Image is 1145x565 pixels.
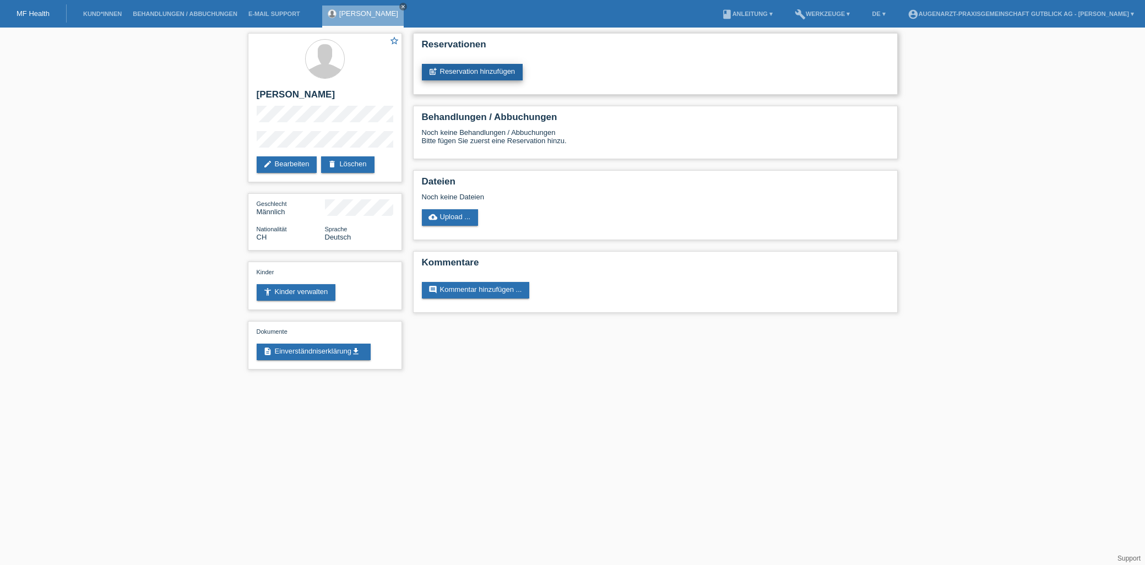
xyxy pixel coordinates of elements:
[263,287,272,296] i: accessibility_new
[422,193,758,201] div: Noch keine Dateien
[243,10,306,17] a: E-Mail Support
[127,10,243,17] a: Behandlungen / Abbuchungen
[257,226,287,232] span: Nationalität
[428,213,437,221] i: cloud_upload
[428,285,437,294] i: comment
[257,284,336,301] a: accessibility_newKinder verwalten
[257,344,371,360] a: descriptionEinverständniserklärungget_app
[902,10,1139,17] a: account_circleAugenarzt-Praxisgemeinschaft Gutblick AG - [PERSON_NAME] ▾
[422,257,889,274] h2: Kommentare
[339,9,398,18] a: [PERSON_NAME]
[263,160,272,169] i: edit
[257,89,393,106] h2: [PERSON_NAME]
[328,160,337,169] i: delete
[389,36,399,46] i: star_border
[422,282,530,298] a: commentKommentar hinzufügen ...
[428,67,437,76] i: post_add
[325,233,351,241] span: Deutsch
[795,9,806,20] i: build
[399,3,407,10] a: close
[1117,555,1141,562] a: Support
[721,9,732,20] i: book
[866,10,891,17] a: DE ▾
[257,199,325,216] div: Männlich
[789,10,856,17] a: buildWerkzeuge ▾
[257,156,317,173] a: editBearbeiten
[321,156,374,173] a: deleteLöschen
[263,347,272,356] i: description
[908,9,919,20] i: account_circle
[17,9,50,18] a: MF Health
[351,347,360,356] i: get_app
[422,176,889,193] h2: Dateien
[422,209,479,226] a: cloud_uploadUpload ...
[257,200,287,207] span: Geschlecht
[389,36,399,47] a: star_border
[400,4,406,9] i: close
[257,233,267,241] span: Schweiz
[257,269,274,275] span: Kinder
[325,226,348,232] span: Sprache
[422,39,889,56] h2: Reservationen
[422,64,523,80] a: post_addReservation hinzufügen
[716,10,778,17] a: bookAnleitung ▾
[422,128,889,153] div: Noch keine Behandlungen / Abbuchungen Bitte fügen Sie zuerst eine Reservation hinzu.
[422,112,889,128] h2: Behandlungen / Abbuchungen
[78,10,127,17] a: Kund*innen
[257,328,287,335] span: Dokumente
